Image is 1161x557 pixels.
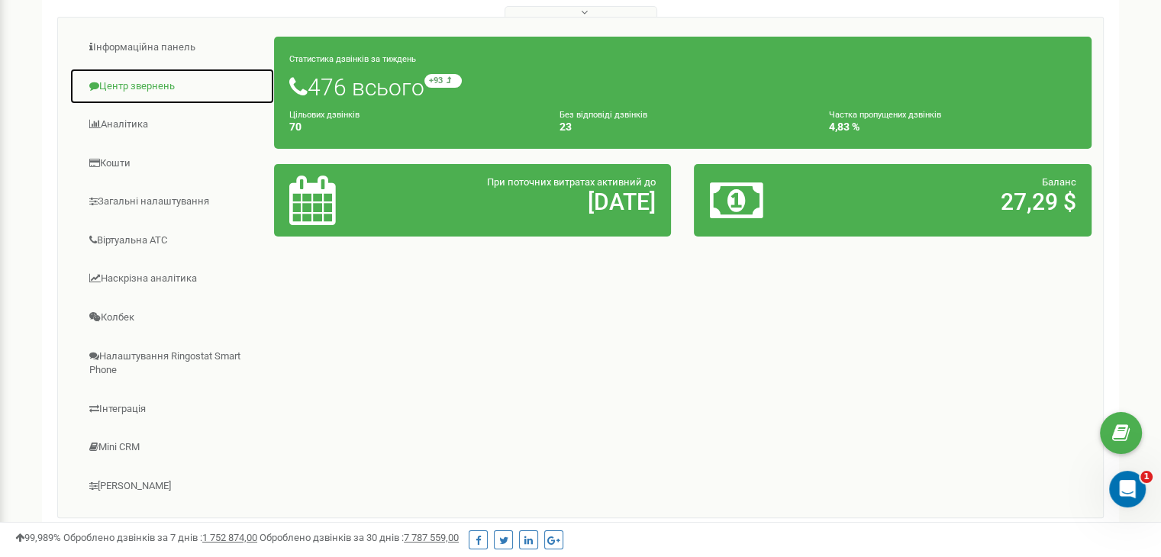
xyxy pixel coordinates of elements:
span: 99,989% [15,532,61,543]
a: Наскрізна аналітика [69,260,275,298]
iframe: Intercom live chat [1109,471,1146,507]
span: Оброблено дзвінків за 30 днів : [260,532,459,543]
small: Цільових дзвінків [289,110,360,120]
h2: 27,29 $ [840,189,1076,214]
u: 1 752 874,00 [202,532,257,543]
a: Аналiтика [69,106,275,143]
a: Віртуальна АТС [69,222,275,259]
a: Налаштування Ringostat Smart Phone [69,338,275,389]
h4: 4,83 % [829,121,1076,133]
a: Інтеграція [69,391,275,428]
small: Частка пропущених дзвінків [829,110,941,120]
h2: [DATE] [419,189,656,214]
small: +93 [424,74,462,88]
span: Оброблено дзвінків за 7 днів : [63,532,257,543]
a: Колбек [69,299,275,336]
span: 1 [1140,471,1153,483]
a: Mini CRM [69,429,275,466]
span: При поточних витратах активний до [487,176,656,188]
small: Статистика дзвінків за тиждень [289,54,416,64]
h4: 23 [560,121,807,133]
a: Кошти [69,145,275,182]
u: 7 787 559,00 [404,532,459,543]
small: Без відповіді дзвінків [560,110,647,120]
a: Центр звернень [69,68,275,105]
a: Інформаційна панель [69,29,275,66]
span: Баланс [1042,176,1076,188]
h4: 70 [289,121,537,133]
h1: 476 всього [289,74,1076,100]
a: Загальні налаштування [69,183,275,221]
a: [PERSON_NAME] [69,468,275,505]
